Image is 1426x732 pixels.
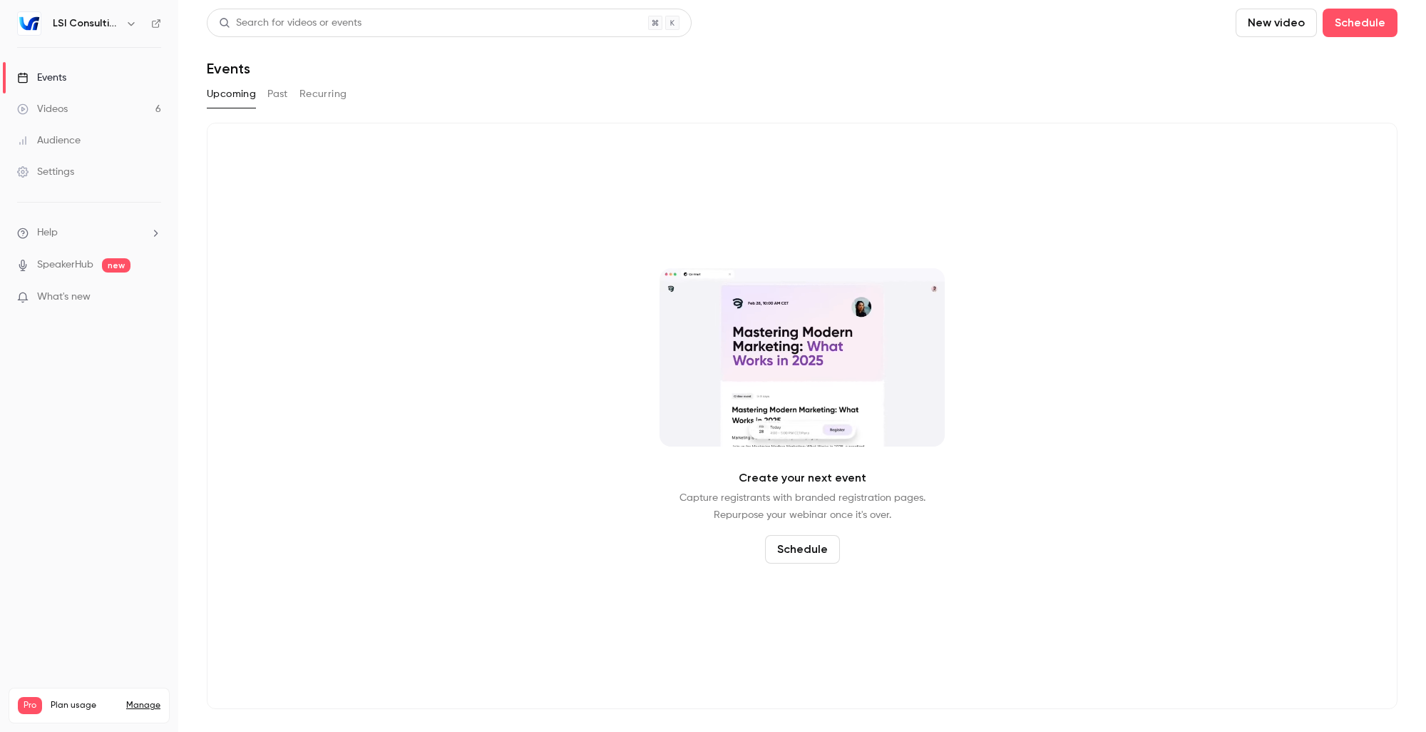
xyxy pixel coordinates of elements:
[207,83,256,106] button: Upcoming
[17,165,74,179] div: Settings
[18,697,42,714] span: Pro
[765,535,840,564] button: Schedule
[267,83,288,106] button: Past
[37,290,91,305] span: What's new
[679,489,925,524] p: Capture registrants with branded registration pages. Repurpose your webinar once it's over.
[37,258,93,273] a: SpeakerHub
[17,225,161,240] li: help-dropdown-opener
[1323,9,1397,37] button: Schedule
[37,225,58,240] span: Help
[299,83,347,106] button: Recurring
[17,133,81,148] div: Audience
[219,16,361,31] div: Search for videos or events
[17,102,68,116] div: Videos
[207,60,250,77] h1: Events
[739,469,866,487] p: Create your next event
[1236,9,1317,37] button: New video
[18,12,41,35] img: LSI Consulting
[53,16,120,31] h6: LSI Consulting
[51,700,118,711] span: Plan usage
[102,258,130,273] span: new
[17,71,66,85] div: Events
[126,700,160,711] a: Manage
